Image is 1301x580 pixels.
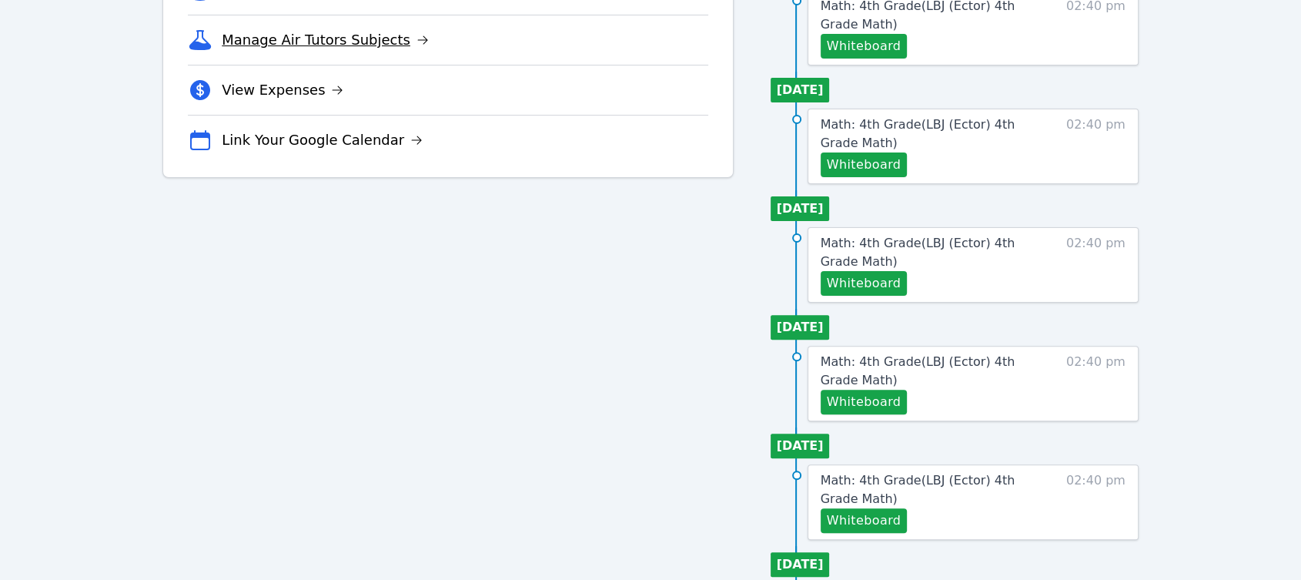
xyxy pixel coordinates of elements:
[821,234,1049,271] a: Math: 4th Grade(LBJ (Ector) 4th Grade Math)
[821,353,1049,390] a: Math: 4th Grade(LBJ (Ector) 4th Grade Math)
[821,471,1049,508] a: Math: 4th Grade(LBJ (Ector) 4th Grade Math)
[1066,471,1125,533] span: 02:40 pm
[222,79,343,101] a: View Expenses
[771,552,830,577] li: [DATE]
[821,473,1015,506] span: Math: 4th Grade ( LBJ (Ector) 4th Grade Math )
[821,117,1015,150] span: Math: 4th Grade ( LBJ (Ector) 4th Grade Math )
[771,434,830,458] li: [DATE]
[771,196,830,221] li: [DATE]
[821,34,908,59] button: Whiteboard
[821,508,908,533] button: Whiteboard
[821,236,1015,269] span: Math: 4th Grade ( LBJ (Ector) 4th Grade Math )
[821,390,908,414] button: Whiteboard
[1066,353,1125,414] span: 02:40 pm
[821,354,1015,387] span: Math: 4th Grade ( LBJ (Ector) 4th Grade Math )
[821,271,908,296] button: Whiteboard
[222,129,423,151] a: Link Your Google Calendar
[222,29,429,51] a: Manage Air Tutors Subjects
[771,78,830,102] li: [DATE]
[821,153,908,177] button: Whiteboard
[821,116,1049,153] a: Math: 4th Grade(LBJ (Ector) 4th Grade Math)
[1066,234,1125,296] span: 02:40 pm
[1066,116,1125,177] span: 02:40 pm
[771,315,830,340] li: [DATE]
